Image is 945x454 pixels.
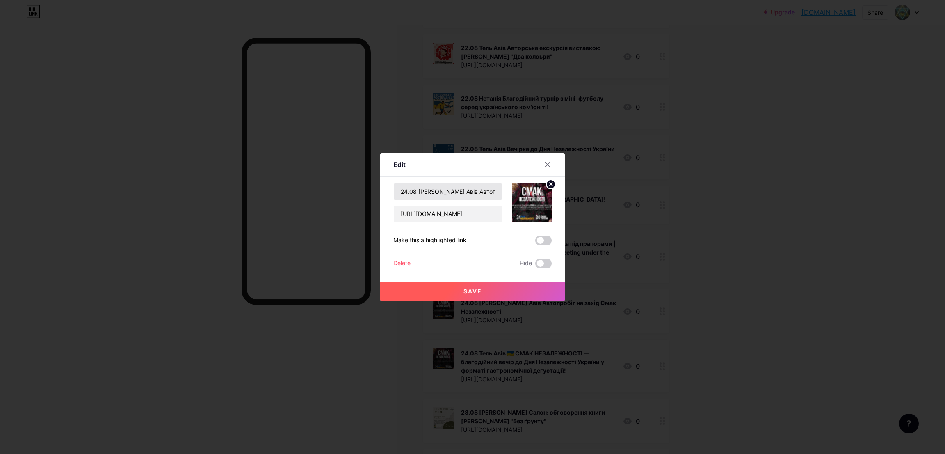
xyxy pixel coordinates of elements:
[520,259,532,268] span: Hide
[393,259,411,268] div: Delete
[380,282,565,301] button: Save
[393,236,466,245] div: Make this a highlighted link
[463,288,482,295] span: Save
[394,206,502,222] input: URL
[512,183,552,222] img: link_thumbnail
[393,160,406,170] div: Edit
[394,183,502,200] input: Title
